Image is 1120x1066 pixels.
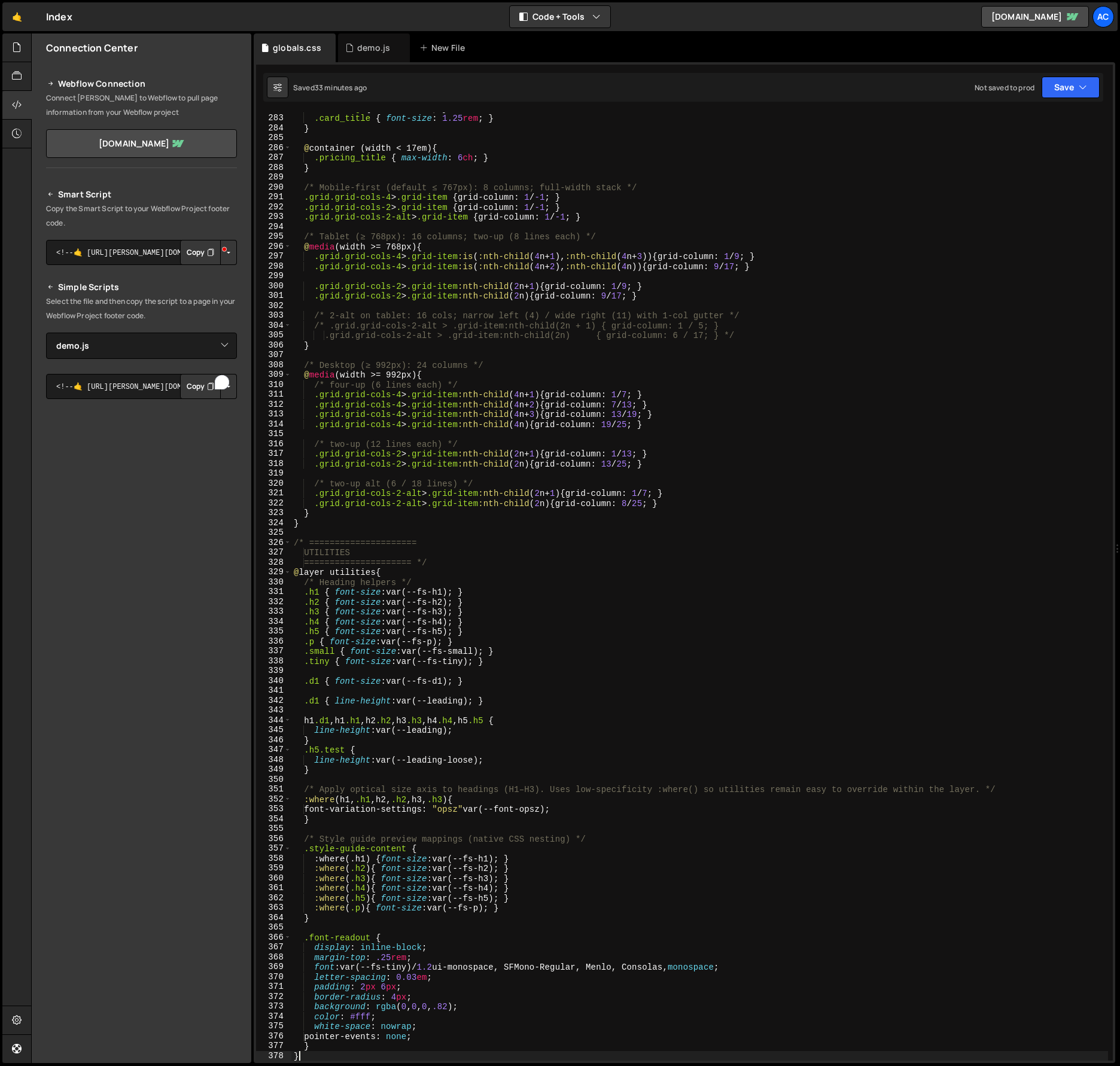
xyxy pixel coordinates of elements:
[256,123,291,133] div: 284
[256,202,291,212] div: 292
[256,251,291,261] div: 297
[46,187,237,202] h2: Smart Script
[256,409,291,419] div: 313
[256,824,291,834] div: 355
[256,992,291,1002] div: 372
[256,883,291,893] div: 361
[256,528,291,538] div: 325
[256,1051,291,1061] div: 378
[256,666,291,676] div: 339
[256,626,291,636] div: 335
[510,6,610,28] button: Code + Tools
[256,617,291,627] div: 334
[256,962,291,972] div: 369
[256,558,291,568] div: 328
[46,374,237,399] textarea: To enrich screen reader interactions, please activate Accessibility in Grammarly extension settings
[256,172,291,182] div: 289
[256,686,291,696] div: 341
[256,1021,291,1031] div: 375
[256,143,291,153] div: 286
[256,1041,291,1051] div: 377
[256,913,291,923] div: 364
[256,350,291,360] div: 307
[256,468,291,479] div: 319
[256,488,291,498] div: 321
[256,745,291,755] div: 347
[256,291,291,301] div: 301
[256,784,291,794] div: 351
[256,330,291,340] div: 305
[256,656,291,666] div: 338
[256,222,291,232] div: 294
[256,567,291,577] div: 329
[273,42,321,54] div: globals.css
[256,942,291,952] div: 367
[180,240,221,265] button: Copy
[256,380,291,390] div: 310
[180,374,221,399] button: Copy
[256,705,291,715] div: 343
[256,854,291,864] div: 358
[256,370,291,380] div: 309
[256,459,291,469] div: 318
[256,1001,291,1012] div: 373
[256,232,291,242] div: 295
[981,6,1089,28] a: [DOMAIN_NAME]
[46,91,237,120] p: Connect [PERSON_NAME] to Webflow to pull page information from your Webflow project
[256,153,291,163] div: 287
[256,933,291,943] div: 366
[256,646,291,656] div: 337
[46,10,72,24] div: Index
[256,607,291,617] div: 333
[256,794,291,805] div: 352
[46,419,238,526] iframe: YouTube video player
[1092,6,1114,28] a: Ac
[419,42,470,54] div: New File
[293,83,367,93] div: Saved
[256,360,291,370] div: 308
[46,129,237,158] a: [DOMAIN_NAME]
[46,202,237,230] p: Copy the Smart Script to your Webflow Project footer code.
[256,903,291,913] div: 363
[256,212,291,222] div: 293
[256,1031,291,1041] div: 376
[256,301,291,311] div: 302
[256,755,291,765] div: 348
[256,765,291,775] div: 349
[256,873,291,884] div: 360
[256,676,291,686] div: 340
[975,83,1034,93] div: Not saved to prod
[256,321,291,331] div: 304
[256,479,291,489] div: 320
[256,922,291,933] div: 365
[256,1012,291,1022] div: 374
[256,113,291,123] div: 283
[46,534,238,642] iframe: YouTube video player
[256,972,291,982] div: 370
[256,498,291,508] div: 322
[46,41,138,54] h2: Connection Center
[46,77,237,91] h2: Webflow Connection
[256,893,291,903] div: 362
[256,400,291,410] div: 312
[256,261,291,272] div: 298
[256,192,291,202] div: 291
[256,281,291,291] div: 300
[256,735,291,745] div: 346
[46,280,237,294] h2: Simple Scripts
[256,242,291,252] div: 296
[256,547,291,558] div: 327
[256,163,291,173] div: 288
[256,636,291,647] div: 336
[256,814,291,824] div: 354
[256,310,291,321] div: 303
[256,439,291,449] div: 316
[256,834,291,844] div: 356
[256,696,291,706] div: 342
[256,577,291,587] div: 330
[256,863,291,873] div: 359
[256,419,291,430] div: 314
[46,294,237,323] p: Select the file and then copy the script to a page in your Webflow Project footer code.
[256,587,291,597] div: 331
